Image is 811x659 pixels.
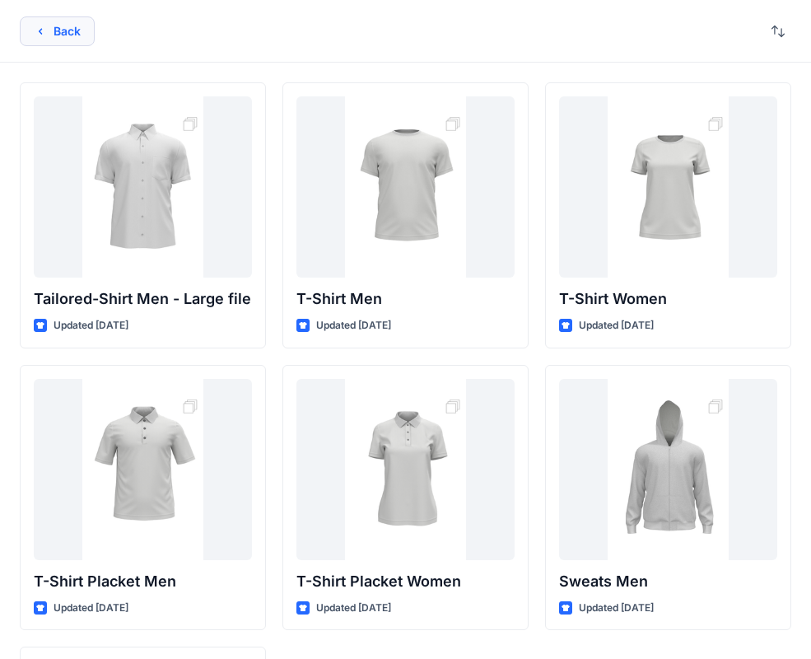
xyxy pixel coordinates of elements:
[296,287,515,311] p: T-Shirt Men
[316,600,391,617] p: Updated [DATE]
[579,317,654,334] p: Updated [DATE]
[54,317,128,334] p: Updated [DATE]
[559,570,777,593] p: Sweats Men
[34,287,252,311] p: Tailored-Shirt Men - Large file
[34,379,252,560] a: T-Shirt Placket Men
[296,379,515,560] a: T-Shirt Placket Women
[579,600,654,617] p: Updated [DATE]
[296,96,515,278] a: T-Shirt Men
[316,317,391,334] p: Updated [DATE]
[54,600,128,617] p: Updated [DATE]
[559,96,777,278] a: T-Shirt Women
[34,570,252,593] p: T-Shirt Placket Men
[20,16,95,46] button: Back
[296,570,515,593] p: T-Shirt Placket Women
[559,287,777,311] p: T-Shirt Women
[559,379,777,560] a: Sweats Men
[34,96,252,278] a: Tailored-Shirt Men - Large file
